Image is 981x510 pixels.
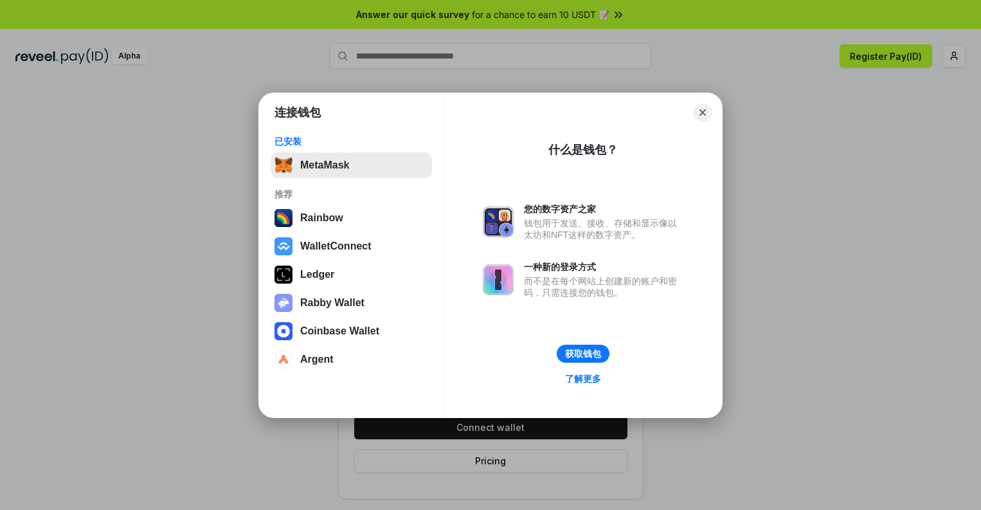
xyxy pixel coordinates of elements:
div: 钱包用于发送、接收、存储和显示像以太坊和NFT这样的数字资产。 [524,217,683,241]
div: 了解更多 [565,373,601,385]
img: svg+xml,%3Csvg%20width%3D%2228%22%20height%3D%2228%22%20viewBox%3D%220%200%2028%2028%22%20fill%3D... [274,351,292,369]
button: Argent [271,347,432,372]
div: Rainbow [300,212,343,224]
a: 了解更多 [557,370,609,387]
img: svg+xml,%3Csvg%20width%3D%2228%22%20height%3D%2228%22%20viewBox%3D%220%200%2028%2028%22%20fill%3D... [274,322,292,340]
button: MetaMask [271,152,432,178]
img: svg+xml,%3Csvg%20xmlns%3D%22http%3A%2F%2Fwww.w3.org%2F2000%2Fsvg%22%20width%3D%2228%22%20height%3... [274,266,292,284]
div: 获取钱包 [565,348,601,360]
img: svg+xml,%3Csvg%20fill%3D%22none%22%20height%3D%2233%22%20viewBox%3D%220%200%2035%2033%22%20width%... [274,156,292,174]
img: svg+xml,%3Csvg%20xmlns%3D%22http%3A%2F%2Fwww.w3.org%2F2000%2Fsvg%22%20fill%3D%22none%22%20viewBox... [483,206,514,237]
button: Rabby Wallet [271,290,432,316]
button: Ledger [271,262,432,287]
div: 已安装 [274,136,428,147]
div: Rabby Wallet [300,297,364,309]
div: 推荐 [274,188,428,200]
button: Rainbow [271,205,432,231]
div: MetaMask [300,159,349,171]
img: svg+xml,%3Csvg%20width%3D%22120%22%20height%3D%22120%22%20viewBox%3D%220%200%20120%20120%22%20fil... [274,209,292,227]
img: svg+xml,%3Csvg%20xmlns%3D%22http%3A%2F%2Fwww.w3.org%2F2000%2Fsvg%22%20fill%3D%22none%22%20viewBox... [274,294,292,312]
div: 一种新的登录方式 [524,261,683,273]
button: 获取钱包 [557,345,609,363]
h1: 连接钱包 [274,105,321,120]
div: Coinbase Wallet [300,325,379,337]
img: svg+xml,%3Csvg%20width%3D%2228%22%20height%3D%2228%22%20viewBox%3D%220%200%2028%2028%22%20fill%3D... [274,237,292,255]
div: 您的数字资产之家 [524,203,683,215]
div: Argent [300,354,334,365]
img: svg+xml,%3Csvg%20xmlns%3D%22http%3A%2F%2Fwww.w3.org%2F2000%2Fsvg%22%20fill%3D%22none%22%20viewBox... [483,264,514,295]
div: WalletConnect [300,241,372,252]
button: Coinbase Wallet [271,318,432,344]
div: 什么是钱包？ [548,142,618,158]
button: Close [694,104,712,122]
button: WalletConnect [271,233,432,259]
div: 而不是在每个网站上创建新的账户和密码，只需连接您的钱包。 [524,275,683,298]
div: Ledger [300,269,334,280]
